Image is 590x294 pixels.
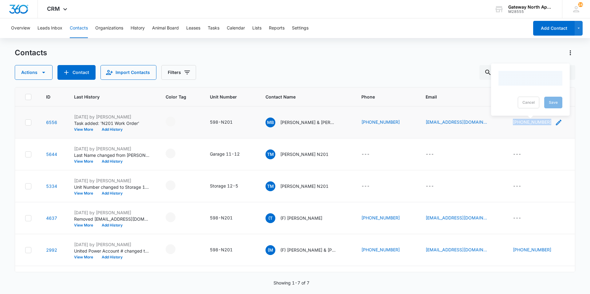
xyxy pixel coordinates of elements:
[265,118,275,127] span: MB
[508,5,553,10] div: account name
[166,180,187,190] div: - - Select to Edit Field
[280,247,336,253] p: (F) [PERSON_NAME] & [PERSON_NAME]
[513,151,521,158] div: ---
[74,145,151,152] p: [DATE] by [PERSON_NAME]
[46,184,57,189] a: Navigate to contact details page for Thomas Morales N201
[565,48,575,58] button: Actions
[513,246,551,253] a: [PHONE_NUMBER]
[426,151,434,158] div: ---
[426,246,487,253] a: [EMAIL_ADDRESS][DOMAIN_NAME]
[426,151,445,158] div: Email - - Select to Edit Field
[265,118,347,127] div: Contact Name - Mario Borrego & Minerva Albarran - Select to Edit Field
[361,215,400,221] a: [PHONE_NUMBER]
[74,209,151,216] p: [DATE] by [PERSON_NAME]
[265,213,275,223] span: (T
[479,65,575,80] input: Search Contacts
[513,151,532,158] div: Additional Phone - - Select to Edit Field
[361,215,411,222] div: Phone - (303) 669-4645 - Select to Edit Field
[210,246,233,253] div: 598-N201
[11,18,30,38] button: Overview
[280,215,322,221] p: (F) [PERSON_NAME]
[265,181,275,191] span: TM
[74,152,151,158] p: Last Name changed from [PERSON_NAME] to [PERSON_NAME] N201.
[210,215,233,221] div: 598-N201
[426,94,489,100] span: Email
[426,183,445,190] div: Email - - Select to Edit Field
[426,215,498,222] div: Email - TAAMorales@hotmail.com - Select to Edit Field
[513,215,521,222] div: ---
[292,18,309,38] button: Settings
[74,241,151,248] p: [DATE] by [PERSON_NAME]
[533,21,575,36] button: Add Contact
[74,191,97,195] button: View More
[47,6,60,12] span: CRM
[361,94,402,100] span: Phone
[280,119,336,126] p: [PERSON_NAME] & [PERSON_NAME]
[210,94,251,100] span: Unit Number
[97,160,127,163] button: Add History
[210,215,244,222] div: Unit Number - 598-N201 - Select to Edit Field
[74,184,151,190] p: Unit Number changed to Storage 12-5.
[208,18,219,38] button: Tasks
[426,183,434,190] div: ---
[74,160,97,163] button: View More
[265,149,275,159] span: TM
[361,151,370,158] div: ---
[265,245,347,255] div: Contact Name - (F) Maritza Escobar & Romeo Quijida - Select to Edit Field
[426,119,487,125] a: [EMAIL_ADDRESS][DOMAIN_NAME]
[74,223,97,227] button: View More
[361,119,400,125] a: [PHONE_NUMBER]
[508,10,553,14] div: account id
[74,94,142,100] span: Last History
[280,183,328,189] p: [PERSON_NAME] N201
[166,117,187,126] div: - - Select to Edit Field
[166,244,187,254] div: - - Select to Edit Field
[273,280,309,286] p: Showing 1-7 of 7
[46,120,57,125] a: Navigate to contact details page for Mario Borrego & Minerva Albarran
[578,2,583,7] div: notifications count
[166,212,187,222] div: - - Select to Edit Field
[426,119,498,126] div: Email - mario.borrego65@gmail.com - Select to Edit Field
[46,215,57,221] a: Navigate to contact details page for (F) Thomas Morales
[280,151,328,157] p: [PERSON_NAME] N201
[210,151,251,158] div: Unit Number - Garage 11-12 - Select to Edit Field
[210,246,244,254] div: Unit Number - 598-N201 - Select to Edit Field
[513,183,532,190] div: Additional Phone - - Select to Edit Field
[74,114,151,120] p: [DATE] by [PERSON_NAME]
[161,65,196,80] button: Filters
[15,65,53,80] button: Actions
[578,2,583,7] span: 24
[265,181,340,191] div: Contact Name - Thomas Morales N201 - Select to Edit Field
[265,213,333,223] div: Contact Name - (F) Thomas Morales - Select to Edit Field
[74,177,151,184] p: [DATE] by [PERSON_NAME]
[97,191,127,195] button: Add History
[210,119,233,125] div: 598-N201
[513,215,532,222] div: Additional Phone - - Select to Edit Field
[46,247,57,253] a: Navigate to contact details page for (F) Maritza Escobar & Romeo Quijida
[46,152,57,157] a: Navigate to contact details page for Thomas Morales N201
[361,119,411,126] div: Phone - (970) 584-7679 - Select to Edit Field
[186,18,200,38] button: Leases
[95,18,123,38] button: Organizations
[227,18,245,38] button: Calendar
[97,255,127,259] button: Add History
[361,246,400,253] a: [PHONE_NUMBER]
[166,94,186,100] span: Color Tag
[265,94,338,100] span: Contact Name
[361,183,381,190] div: Phone - - Select to Edit Field
[513,246,562,254] div: Additional Phone - (720) 984-9445 - Select to Edit Field
[265,245,275,255] span: (M
[513,119,551,125] a: [PHONE_NUMBER]
[166,149,187,158] div: - - Select to Edit Field
[97,223,127,227] button: Add History
[426,246,498,254] div: Email - jeannette99p@gmail.com - Select to Edit Field
[152,18,179,38] button: Animal Board
[265,149,340,159] div: Contact Name - Thomas Morales N201 - Select to Edit Field
[426,215,487,221] a: [EMAIL_ADDRESS][DOMAIN_NAME]
[97,128,127,131] button: Add History
[74,128,97,131] button: View More
[210,151,240,157] div: Garage 11-12
[361,151,381,158] div: Phone - - Select to Edit Field
[361,246,411,254] div: Phone - (720) 971-9913 - Select to Edit Field
[74,248,151,254] p: United Power Account # changed to 21136904.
